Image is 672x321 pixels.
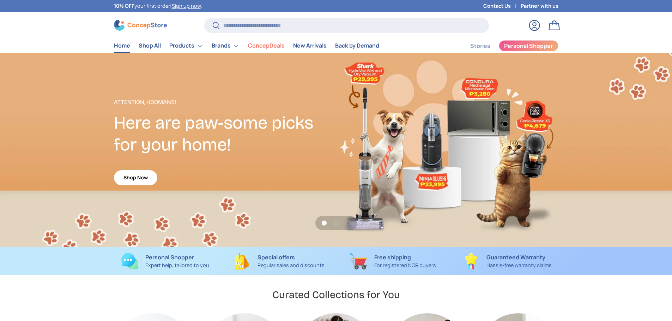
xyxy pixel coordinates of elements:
nav: Secondary [453,39,558,53]
nav: Primary [114,39,379,53]
strong: Free shipping [374,253,411,261]
h2: Curated Collections for You [272,288,400,301]
a: Sign up now [172,2,201,9]
a: Products [169,39,203,53]
summary: Products [165,39,207,53]
a: Free shipping For registered NCR buyers [342,253,444,270]
a: Contact Us [483,2,521,10]
a: ConcepDeals [248,39,285,53]
p: Regular sales and discounts [258,261,325,269]
a: Guaranteed Warranty Hassle-free warranty claims [456,253,558,270]
a: Back by Demand [335,39,379,53]
a: Home [114,39,130,53]
h2: Here are paw-some picks for your home! [114,112,336,156]
strong: Personal Shopper [145,253,194,261]
strong: Guaranteed Warranty [486,253,545,261]
a: Brands [212,39,240,53]
a: Stories [470,39,490,53]
a: New Arrivals [293,39,327,53]
p: Expert help, tailored to you [145,261,209,269]
span: Personal Shopper [504,43,553,49]
a: Special offers Regular sales and discounts [228,253,331,270]
p: Attention, Hoomans! [114,98,336,106]
img: ConcepStore [114,20,167,31]
p: Hassle-free warranty claims [486,261,552,269]
a: Shop Now [114,170,157,185]
a: Personal Shopper Expert help, tailored to you [114,253,217,270]
strong: Special offers [258,253,295,261]
a: Personal Shopper [499,40,558,51]
summary: Brands [207,39,244,53]
strong: 10% OFF [114,2,134,9]
p: For registered NCR buyers [374,261,436,269]
a: Shop All [139,39,161,53]
a: Partner with us [521,2,558,10]
p: your first order! . [114,2,202,10]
